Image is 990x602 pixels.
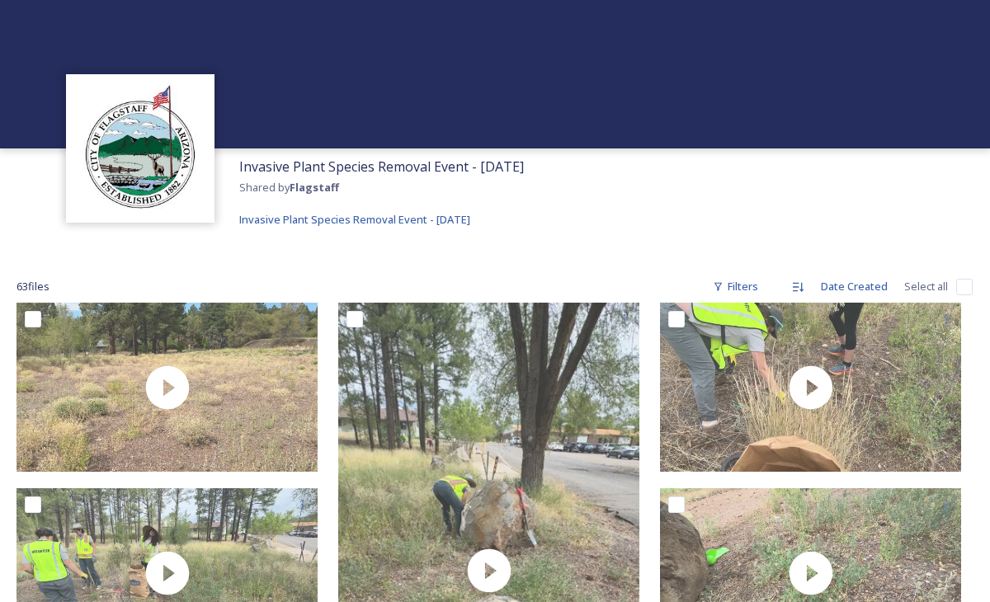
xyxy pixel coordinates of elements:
img: thumbnail [16,303,318,472]
div: Date Created [813,270,896,303]
a: Invasive Plant Species Removal Event - [DATE] [239,209,470,229]
span: Shared by [239,180,339,195]
span: 63 file s [16,279,49,294]
span: Select all [904,279,948,294]
span: Invasive Plant Species Removal Event - [DATE] [239,158,524,176]
img: thumbnail [660,303,961,472]
img: images%20%282%29.jpeg [74,82,206,214]
span: Invasive Plant Species Removal Event - [DATE] [239,212,470,227]
strong: Flagstaff [290,180,339,195]
div: Filters [705,270,766,303]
